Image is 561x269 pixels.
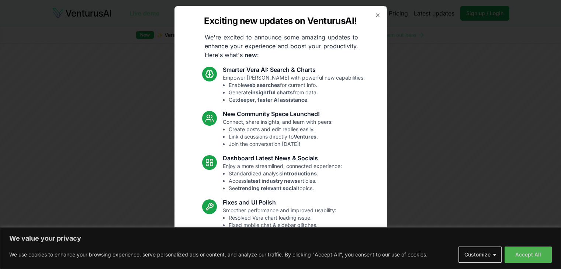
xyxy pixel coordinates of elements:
[229,229,336,236] li: Enhanced overall UI consistency.
[223,163,342,192] p: Enjoy a more streamlined, connected experience:
[229,140,333,148] li: Join the conversation [DATE]!
[229,185,342,192] li: See topics.
[229,89,365,96] li: Generate from data.
[246,178,298,184] strong: latest industry news
[199,33,364,59] p: We're excited to announce some amazing updates to enhance your experience and boost your producti...
[223,74,365,104] p: Empower [PERSON_NAME] with powerful new capabilities:
[223,207,336,236] p: Smoother performance and improved usability:
[223,154,342,163] h3: Dashboard Latest News & Socials
[229,221,336,229] li: Fixed mobile chat & sidebar glitches.
[229,214,336,221] li: Resolved Vera chart loading issue.
[238,185,298,191] strong: trending relevant social
[229,177,342,185] li: Access articles.
[251,89,293,95] strong: insightful charts
[282,170,317,177] strong: introductions
[229,81,365,89] li: Enable for current info.
[294,133,316,140] strong: Ventures
[223,109,333,118] h3: New Community Space Launched!
[204,15,357,27] h2: Exciting new updates on VenturusAI!
[229,126,333,133] li: Create posts and edit replies easily.
[223,198,336,207] h3: Fixes and UI Polish
[223,65,365,74] h3: Smarter Vera AI: Search & Charts
[198,242,363,269] p: These updates are designed to make VenturusAI more powerful, intuitive, and user-friendly. Let us...
[245,51,257,59] strong: new
[229,133,333,140] li: Link discussions directly to .
[229,170,342,177] li: Standardized analysis .
[245,82,280,88] strong: web searches
[237,97,307,103] strong: deeper, faster AI assistance
[229,96,365,104] li: Get .
[223,118,333,148] p: Connect, share insights, and learn with peers:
